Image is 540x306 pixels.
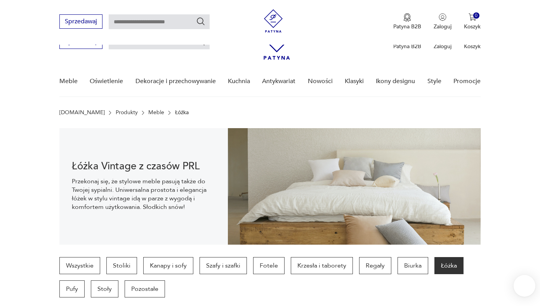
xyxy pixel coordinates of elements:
a: Biurka [398,257,428,274]
button: Zaloguj [434,13,451,30]
button: Szukaj [196,17,205,26]
img: Ikonka użytkownika [439,13,446,21]
a: Fotele [253,257,285,274]
a: Wszystkie [59,257,100,274]
button: Sprzedawaj [59,14,102,29]
h1: Łóżka Vintage z czasów PRL [72,162,215,171]
button: 0Koszyk [464,13,481,30]
p: Patyna B2B [393,43,421,50]
a: Promocje [453,66,481,96]
a: Pufy [59,280,85,297]
a: Kuchnia [228,66,250,96]
a: Stoły [91,280,118,297]
p: Koszyk [464,23,481,30]
p: Zaloguj [434,43,451,50]
a: Meble [148,110,164,116]
a: Klasyki [345,66,364,96]
p: Patyna B2B [393,23,421,30]
img: Ikona koszyka [469,13,476,21]
a: Krzesła i taborety [291,257,353,274]
button: Patyna B2B [393,13,421,30]
a: Sprzedawaj [59,40,102,45]
p: Przekonaj się, że stylowe meble pasują także do Twojej sypialni. Uniwersalna prostota i elegancja... [72,177,215,211]
a: Oświetlenie [90,66,123,96]
img: Patyna - sklep z meblami i dekoracjami vintage [262,9,285,33]
p: Koszyk [464,43,481,50]
a: Pozostałe [125,280,165,297]
a: Regały [359,257,391,274]
p: Łóżka [175,110,189,116]
a: Meble [59,66,78,96]
div: 0 [473,12,480,19]
a: Ikona medaluPatyna B2B [393,13,421,30]
a: Produkty [116,110,138,116]
a: [DOMAIN_NAME] [59,110,105,116]
img: Ikona medalu [403,13,411,22]
img: 2ae03b4a53235da2107dc325ac1aff74.jpg [228,128,481,245]
iframe: Smartsupp widget button [514,275,535,297]
a: Stoliki [106,257,137,274]
a: Szafy i szafki [200,257,247,274]
p: Zaloguj [434,23,451,30]
a: Sprzedawaj [59,19,102,25]
a: Ikony designu [376,66,415,96]
a: Style [427,66,441,96]
a: Łóżka [434,257,464,274]
a: Dekoracje i przechowywanie [135,66,216,96]
a: Kanapy i sofy [143,257,193,274]
a: Antykwariat [262,66,295,96]
a: Nowości [308,66,333,96]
